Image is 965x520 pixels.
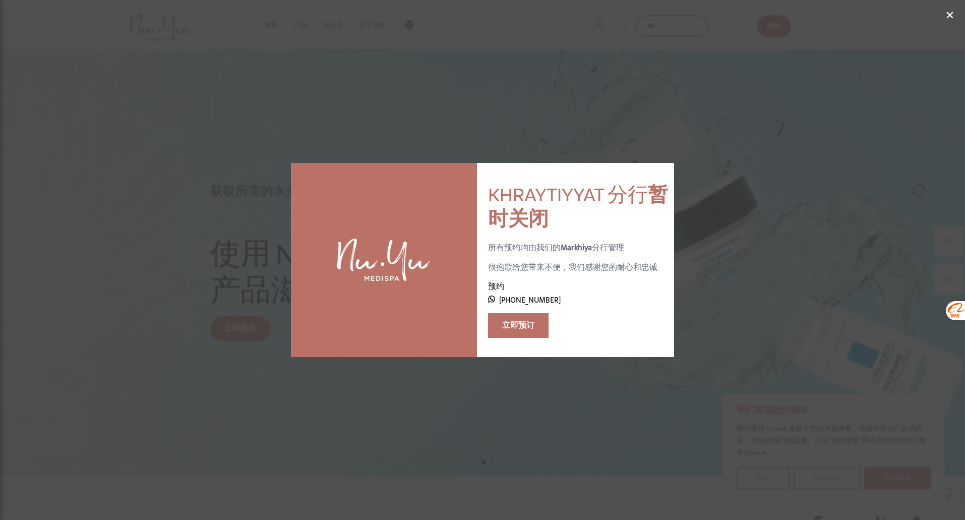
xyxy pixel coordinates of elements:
font: 定制 [756,472,770,484]
a: [PHONE_NUMBER] [499,294,561,307]
img: Nu Yu Pop Up [337,239,430,281]
font: 预约 [488,280,504,294]
font: 全部拒绝 [813,472,841,484]
font: 分行管理 [592,241,624,255]
font: 我们使用 Cookie 来提升您的浏览体验，投放个性化广告或内容，并分析我们的流量。点击“全部接受”即表示您同意我们使用 Cookie。 [737,423,926,458]
span: Go to slide 2 [490,461,493,464]
font: 所有预约均由我们的 [488,241,561,255]
a: 预约 [757,15,791,37]
font: 产品 [293,21,308,29]
span: Go to slide 1 [481,460,486,465]
font: 暂时关闭 [488,182,668,230]
span: Go to slide 3 [499,461,501,463]
font: 全部接受 [884,472,912,484]
button: 全部接受 [864,467,931,489]
a: 努玉医疗水疗中心 [130,14,257,41]
a: 礼品卡 [315,22,351,29]
font: 礼品卡 [323,21,344,29]
button: 全部拒绝 [794,467,861,489]
font: 关于我们 [359,21,387,29]
font: Markhiya [561,241,592,255]
font: 很抱歉给您带来不便，我们感谢您的耐心和忠诚 [488,261,657,274]
button: 定制 [737,467,790,489]
font: 立即预订 [502,319,534,332]
font: 预约 [767,21,780,32]
font: 我们重视您的隐私 [737,403,809,418]
font: 服务 [264,21,278,29]
button: × [940,5,960,25]
img: call-1.jpg [944,275,953,283]
img: Nu Yu Medispa 之家 [130,14,191,41]
a: 立即预订 [488,313,549,338]
font: KHRAYTIYYAT 分行 [488,182,648,206]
